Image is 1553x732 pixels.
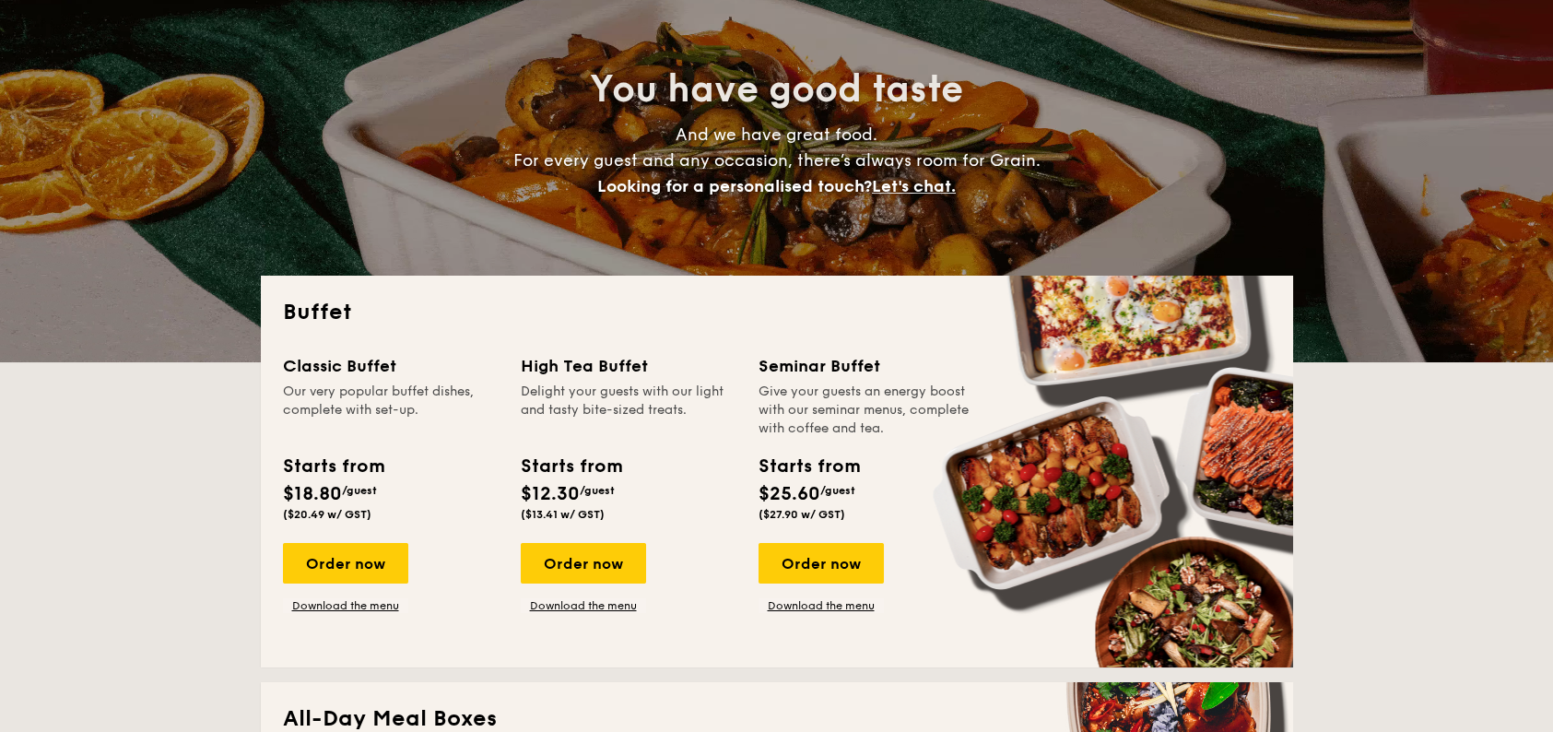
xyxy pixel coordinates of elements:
a: Download the menu [759,598,884,613]
h2: Buffet [283,298,1271,327]
div: Starts from [521,453,621,480]
span: $25.60 [759,483,820,505]
span: ($27.90 w/ GST) [759,508,845,521]
span: /guest [342,484,377,497]
div: High Tea Buffet [521,353,736,379]
span: /guest [820,484,855,497]
a: Download the menu [283,598,408,613]
span: ($13.41 w/ GST) [521,508,605,521]
div: Order now [283,543,408,584]
span: You have good taste [590,67,963,112]
span: /guest [580,484,615,497]
div: Delight your guests with our light and tasty bite-sized treats. [521,383,736,438]
div: Give your guests an energy boost with our seminar menus, complete with coffee and tea. [759,383,974,438]
span: Let's chat. [872,176,956,196]
span: ($20.49 w/ GST) [283,508,371,521]
span: Looking for a personalised touch? [597,176,872,196]
div: Starts from [759,453,859,480]
div: Starts from [283,453,383,480]
div: Order now [759,543,884,584]
div: Classic Buffet [283,353,499,379]
div: Our very popular buffet dishes, complete with set-up. [283,383,499,438]
a: Download the menu [521,598,646,613]
div: Order now [521,543,646,584]
span: And we have great food. For every guest and any occasion, there’s always room for Grain. [513,124,1041,196]
span: $12.30 [521,483,580,505]
span: $18.80 [283,483,342,505]
div: Seminar Buffet [759,353,974,379]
